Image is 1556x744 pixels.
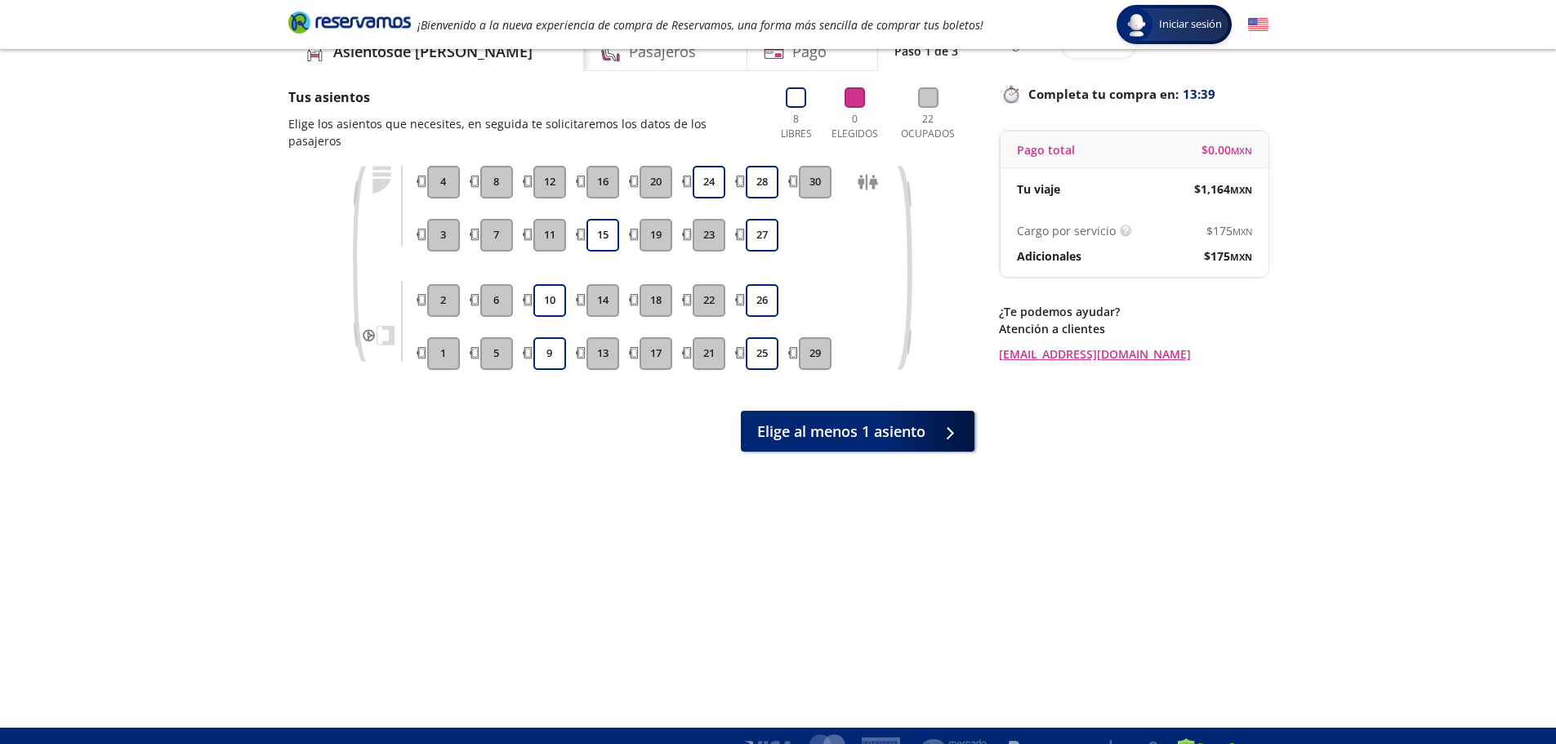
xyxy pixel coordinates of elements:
[480,166,513,198] button: 8
[1153,16,1228,33] span: Iniciar sesión
[746,284,778,317] button: 26
[1017,222,1116,239] p: Cargo por servicio
[999,82,1268,105] p: Completa tu compra en :
[533,219,566,252] button: 11
[1206,222,1252,239] span: $ 175
[586,219,619,252] button: 15
[693,219,725,252] button: 23
[999,320,1268,337] p: Atención a clientes
[417,17,983,33] em: ¡Bienvenido a la nueva experiencia de compra de Reservamos, una forma más sencilla de comprar tus...
[1183,85,1215,104] span: 13:39
[427,337,460,370] button: 1
[640,166,672,198] button: 20
[533,284,566,317] button: 10
[1230,251,1252,263] small: MXN
[1230,184,1252,196] small: MXN
[586,166,619,198] button: 16
[1204,247,1252,265] span: $ 175
[533,166,566,198] button: 12
[427,284,460,317] button: 2
[757,421,925,443] span: Elige al menos 1 asiento
[640,284,672,317] button: 18
[746,219,778,252] button: 27
[533,337,566,370] button: 9
[427,166,460,198] button: 4
[693,166,725,198] button: 24
[586,337,619,370] button: 13
[999,303,1268,320] p: ¿Te podemos ayudar?
[1194,180,1252,198] span: $ 1,164
[288,87,760,107] p: Tus asientos
[1233,225,1252,238] small: MXN
[480,337,513,370] button: 5
[1248,15,1268,35] button: English
[746,166,778,198] button: 28
[629,41,696,63] h4: Pasajeros
[827,112,882,141] p: 0 Elegidos
[1017,247,1081,265] p: Adicionales
[746,337,778,370] button: 25
[1202,141,1252,158] span: $ 0.00
[288,10,411,39] a: Brand Logo
[799,337,832,370] button: 29
[792,41,827,63] h4: Pago
[741,411,974,452] button: Elige al menos 1 asiento
[894,42,958,60] p: Paso 1 de 3
[1231,145,1252,157] small: MXN
[288,115,760,149] p: Elige los asientos que necesites, en seguida te solicitaremos los datos de los pasajeros
[894,112,962,141] p: 22 Ocupados
[288,10,411,34] i: Brand Logo
[693,337,725,370] button: 21
[480,284,513,317] button: 6
[640,219,672,252] button: 19
[1017,141,1075,158] p: Pago total
[333,41,533,63] h4: Asientos de [PERSON_NAME]
[586,284,619,317] button: 14
[427,219,460,252] button: 3
[693,284,725,317] button: 22
[777,112,816,141] p: 8 Libres
[480,219,513,252] button: 7
[999,345,1268,363] a: [EMAIL_ADDRESS][DOMAIN_NAME]
[640,337,672,370] button: 17
[1017,180,1060,198] p: Tu viaje
[799,166,832,198] button: 30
